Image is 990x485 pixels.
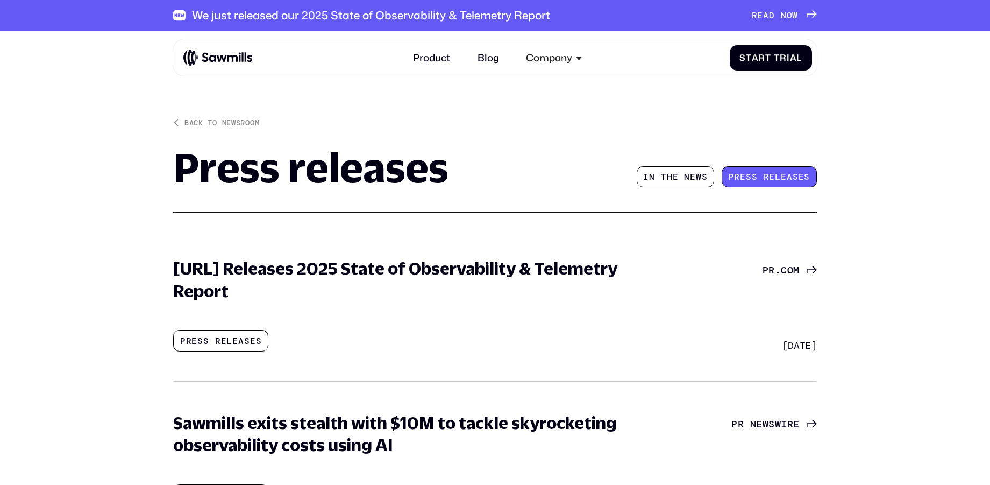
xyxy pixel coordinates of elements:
[752,53,759,63] span: a
[787,172,793,182] span: a
[690,172,696,182] span: e
[752,172,758,182] span: s
[781,264,787,276] span: c
[792,10,798,20] span: W
[684,172,690,182] span: n
[526,52,572,64] div: Company
[768,264,774,276] span: R
[775,418,781,430] span: W
[470,44,507,71] a: Blog
[173,412,668,456] h3: Sawmills exits stealth with $10M to tackle skyrocketing observability costs using AI
[752,10,817,20] a: READNOW
[763,10,769,20] span: A
[793,418,799,430] span: E
[518,44,589,71] div: Company
[173,147,448,188] h1: Press releases
[793,264,799,276] span: m
[796,53,802,63] span: l
[173,257,668,302] h3: [URL] Releases 2025 State of Observability & Telemetry Report
[799,172,804,182] span: e
[738,418,744,430] span: R
[781,172,787,182] span: e
[192,9,550,22] div: We just released our 2025 State of Observability & Telemetry Report
[756,418,762,430] span: E
[790,53,797,63] span: a
[746,53,752,63] span: t
[731,418,737,430] span: P
[763,264,768,276] span: P
[734,172,740,182] span: r
[787,10,793,20] span: O
[173,330,268,352] div: Press releases
[740,172,746,182] span: e
[730,45,812,71] a: StartTrial
[649,172,655,182] span: n
[405,44,458,71] a: Product
[787,53,790,63] span: i
[173,118,259,128] a: Back to Newsroom
[764,172,770,182] span: r
[787,264,793,276] span: o
[661,172,667,182] span: t
[643,172,649,182] span: I
[184,118,260,128] div: Back to Newsroom
[722,166,817,188] a: Pressreleases
[793,172,799,182] span: s
[757,10,763,20] span: E
[787,418,793,430] span: R
[781,418,787,430] span: I
[673,172,679,182] span: e
[804,172,810,182] span: s
[763,418,768,430] span: W
[775,172,781,182] span: l
[775,264,781,276] span: .
[780,53,787,63] span: r
[765,53,771,63] span: t
[768,418,774,430] span: S
[739,53,746,63] span: S
[637,166,714,188] a: Inthenews
[782,340,817,352] div: [DATE]
[774,53,780,63] span: T
[729,172,735,182] span: P
[696,172,702,182] span: w
[769,172,775,182] span: e
[746,172,752,182] span: s
[750,418,756,430] span: N
[702,172,708,182] span: s
[758,53,765,63] span: r
[165,249,825,360] a: [URL] Releases 2025 State of Observability & Telemetry ReportPress releasesPR.com[DATE]
[667,172,673,182] span: h
[769,10,775,20] span: D
[781,10,787,20] span: N
[752,10,758,20] span: R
